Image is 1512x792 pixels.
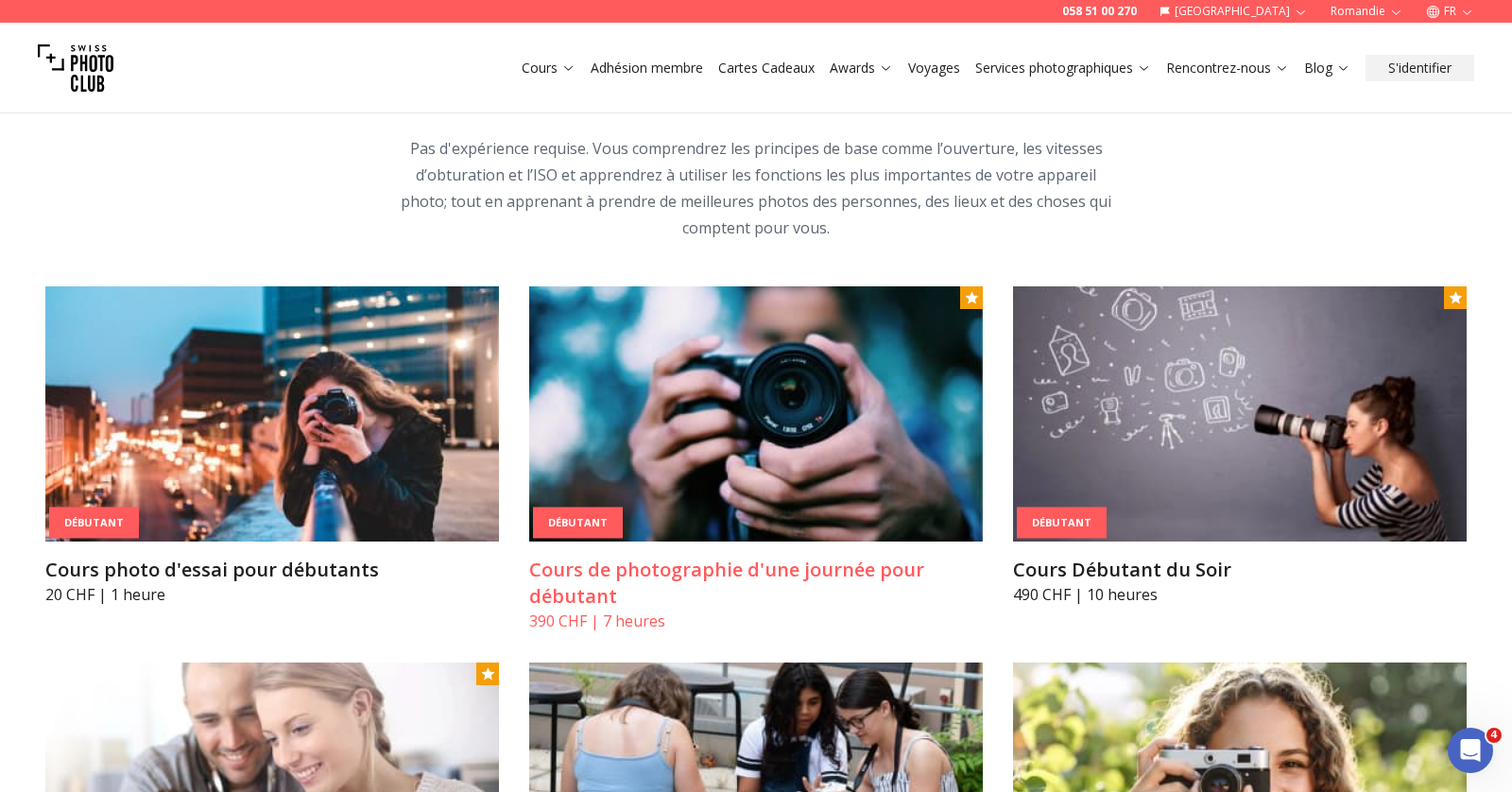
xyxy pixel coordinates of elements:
[45,286,499,606] a: Cours photo d'essai pour débutantsDébutantCours photo d'essai pour débutants20 CHF | 1 heure
[45,557,499,583] h3: Cours photo d'essai pour débutants
[1486,728,1502,743] span: 4
[1017,508,1107,539] div: Débutant
[975,59,1151,77] a: Services photographiques
[45,286,499,542] img: Cours photo d'essai pour débutants
[49,508,139,539] div: Débutant
[583,55,711,81] button: Adhésion membre
[830,59,893,77] a: Awards
[301,86,1211,120] h2: Cours de photographie et de vidéographie pour débutants
[1448,728,1493,773] iframe: Intercom live chat
[968,55,1159,81] button: Services photographiques
[591,59,703,77] a: Adhésion membre
[1013,557,1467,583] h3: Cours Débutant du Soir
[1297,55,1358,81] button: Blog
[529,286,983,632] a: Cours de photographie d'une journée pour débutantDébutantCours de photographie d'une journée pour...
[45,583,499,606] p: 20 CHF | 1 heure
[529,610,983,632] p: 390 CHF | 7 heures
[533,508,623,539] div: Débutant
[529,557,983,610] h3: Cours de photographie d'une journée pour débutant
[901,55,968,81] button: Voyages
[514,55,583,81] button: Cours
[529,286,983,542] img: Cours de photographie d'une journée pour débutant
[711,55,822,81] button: Cartes Cadeaux
[401,138,1111,238] span: Pas d'expérience requise. Vous comprendrez les principes de base comme l’ouverture, les vitesses ...
[1013,286,1467,606] a: Cours Débutant du SoirDébutantCours Débutant du Soir490 CHF | 10 heures
[1013,583,1467,606] p: 490 CHF | 10 heures
[1166,59,1289,77] a: Rencontrez-nous
[38,30,113,106] img: Swiss photo club
[1062,4,1137,19] a: 058 51 00 270
[1159,55,1297,81] button: Rencontrez-nous
[718,59,815,77] a: Cartes Cadeaux
[522,59,576,77] a: Cours
[1304,59,1350,77] a: Blog
[1013,286,1467,542] img: Cours Débutant du Soir
[822,55,901,81] button: Awards
[908,59,960,77] a: Voyages
[1366,55,1474,81] button: S'identifier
